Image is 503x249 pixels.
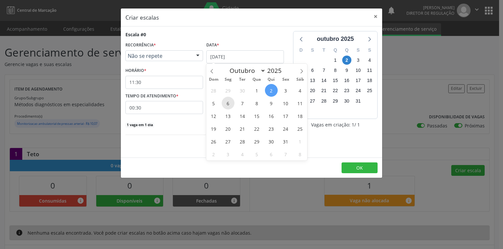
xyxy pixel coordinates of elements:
button: Close [369,8,382,25]
span: quinta-feira, 23 de outubro de 2025 [342,86,351,95]
span: Setembro 29, 2025 [222,84,234,97]
label: RECORRÊNCIA [125,40,156,50]
span: Outubro 14, 2025 [236,109,249,122]
span: Outubro 2, 2025 [265,84,278,97]
span: Outubro 23, 2025 [265,122,278,135]
span: Qui [264,77,278,82]
span: quarta-feira, 8 de outubro de 2025 [331,66,340,75]
span: / 1 [354,121,360,128]
label: HORÁRIO [125,66,146,76]
span: 1 vaga em 1 dia [125,123,154,128]
span: Outubro 1, 2025 [251,84,263,97]
span: Dom [206,77,221,82]
span: quinta-feira, 2 de outubro de 2025 [342,56,351,65]
div: Vagas em criação: 1 [293,121,378,128]
input: Selecione uma data [206,50,284,63]
span: Outubro 5, 2025 [207,97,220,109]
span: Outubro 25, 2025 [293,122,306,135]
span: sexta-feira, 10 de outubro de 2025 [354,66,363,75]
span: terça-feira, 7 de outubro de 2025 [319,66,328,75]
span: Outubro 16, 2025 [265,109,278,122]
span: Outubro 10, 2025 [279,97,292,109]
h5: Criar escalas [125,13,159,22]
span: Novembro 8, 2025 [293,148,306,160]
span: Outubro 4, 2025 [293,84,306,97]
span: segunda-feira, 13 de outubro de 2025 [308,76,317,85]
span: Novembro 6, 2025 [265,148,278,160]
input: Year [266,66,287,75]
span: Outubro 20, 2025 [222,122,234,135]
span: sexta-feira, 24 de outubro de 2025 [354,86,363,95]
label: Data [206,40,219,50]
span: quarta-feira, 29 de outubro de 2025 [331,96,340,106]
span: Outubro 27, 2025 [222,135,234,148]
span: Outubro 9, 2025 [265,97,278,109]
span: Outubro 26, 2025 [207,135,220,148]
span: Outubro 13, 2025 [222,109,234,122]
span: quarta-feira, 1 de outubro de 2025 [331,56,340,65]
span: sábado, 18 de outubro de 2025 [365,76,374,85]
span: segunda-feira, 20 de outubro de 2025 [308,86,317,95]
span: sábado, 25 de outubro de 2025 [365,86,374,95]
span: Outubro 15, 2025 [251,109,263,122]
span: Outubro 11, 2025 [293,97,306,109]
span: Outubro 19, 2025 [207,122,220,135]
span: Outubro 31, 2025 [279,135,292,148]
div: Q [330,45,341,55]
span: Outubro 21, 2025 [236,122,249,135]
span: Novembro 4, 2025 [236,148,249,160]
div: Q [341,45,352,55]
span: terça-feira, 14 de outubro de 2025 [319,76,328,85]
div: S [352,45,364,55]
span: terça-feira, 21 de outubro de 2025 [319,86,328,95]
span: Outubro 3, 2025 [279,84,292,97]
span: quarta-feira, 15 de outubro de 2025 [331,76,340,85]
select: Month [226,66,266,75]
span: Sáb [293,77,307,82]
span: Outubro 8, 2025 [251,97,263,109]
span: Outubro 29, 2025 [251,135,263,148]
input: Selecione a duração [125,101,203,114]
button: OK [342,162,378,174]
span: Novembro 5, 2025 [251,148,263,160]
span: Ter [235,77,250,82]
span: OK [356,165,363,171]
span: Outubro 24, 2025 [279,122,292,135]
span: Outubro 12, 2025 [207,109,220,122]
span: sexta-feira, 17 de outubro de 2025 [354,76,363,85]
span: Novembro 3, 2025 [222,148,234,160]
span: Outubro 30, 2025 [265,135,278,148]
div: T [318,45,330,55]
div: outubro 2025 [314,35,356,43]
div: Escala #0 [125,31,146,38]
span: Outubro 22, 2025 [251,122,263,135]
span: Seg [221,77,235,82]
span: quinta-feira, 16 de outubro de 2025 [342,76,351,85]
div: S [307,45,318,55]
span: segunda-feira, 27 de outubro de 2025 [308,96,317,106]
label: TEMPO DE ATENDIMENTO [125,91,178,101]
span: Outubro 17, 2025 [279,109,292,122]
span: Sex [278,77,293,82]
span: Novembro 7, 2025 [279,148,292,160]
span: terça-feira, 28 de outubro de 2025 [319,96,328,106]
input: 00:00 [125,76,203,89]
span: Outubro 18, 2025 [293,109,306,122]
span: Não se repete [128,53,190,59]
span: Novembro 1, 2025 [293,135,306,148]
span: Setembro 28, 2025 [207,84,220,97]
span: quarta-feira, 22 de outubro de 2025 [331,86,340,95]
span: Setembro 30, 2025 [236,84,249,97]
span: sexta-feira, 31 de outubro de 2025 [354,96,363,106]
span: segunda-feira, 6 de outubro de 2025 [308,66,317,75]
span: Outubro 6, 2025 [222,97,234,109]
div: S [364,45,375,55]
span: Outubro 28, 2025 [236,135,249,148]
div: D [295,45,307,55]
span: sábado, 4 de outubro de 2025 [365,56,374,65]
span: sábado, 11 de outubro de 2025 [365,66,374,75]
span: Outubro 7, 2025 [236,97,249,109]
span: quinta-feira, 30 de outubro de 2025 [342,96,351,106]
span: sexta-feira, 3 de outubro de 2025 [354,56,363,65]
span: Novembro 2, 2025 [207,148,220,160]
